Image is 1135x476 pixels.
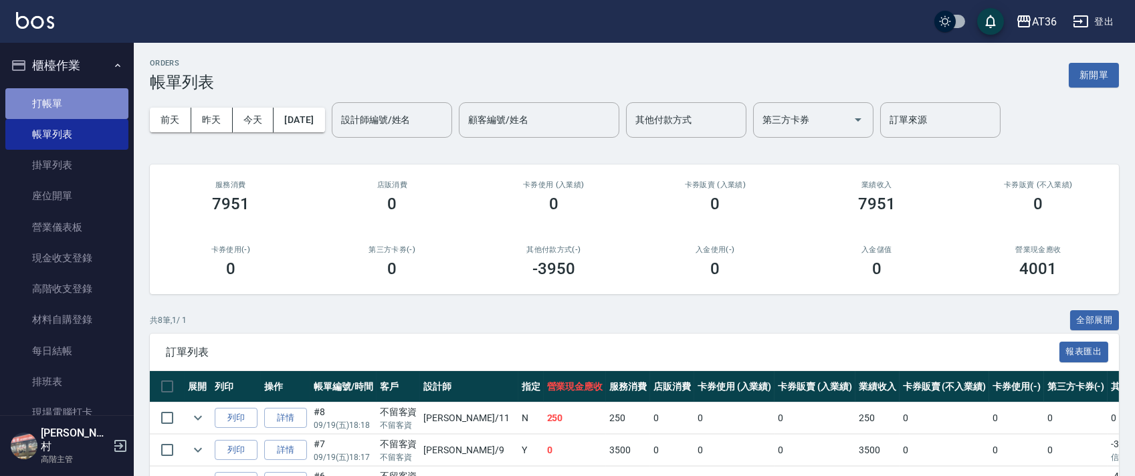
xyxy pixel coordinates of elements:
[420,435,518,466] td: [PERSON_NAME] /9
[1011,8,1062,35] button: AT36
[5,119,128,150] a: 帳單列表
[650,435,694,466] td: 0
[41,427,109,453] h5: [PERSON_NAME]村
[166,245,296,254] h2: 卡券使用(-)
[264,408,307,429] a: 詳情
[544,435,607,466] td: 0
[1067,9,1119,34] button: 登出
[1044,371,1108,402] th: 第三方卡券(-)
[211,371,261,402] th: 列印
[5,366,128,397] a: 排班表
[812,245,942,254] h2: 入金儲值
[380,451,417,463] p: 不留客資
[518,402,544,434] td: N
[233,108,274,132] button: 今天
[989,371,1044,402] th: 卡券使用(-)
[380,405,417,419] div: 不留客資
[694,402,775,434] td: 0
[5,304,128,335] a: 材料自購登錄
[989,402,1044,434] td: 0
[150,314,187,326] p: 共 8 筆, 1 / 1
[1032,13,1057,30] div: AT36
[974,181,1104,189] h2: 卡券販賣 (不入業績)
[694,435,775,466] td: 0
[387,195,397,213] h3: 0
[188,440,208,460] button: expand row
[150,108,191,132] button: 前天
[650,402,694,434] td: 0
[900,435,989,466] td: 0
[150,59,214,68] h2: ORDERS
[380,419,417,431] p: 不留客資
[5,48,128,83] button: 櫃檯作業
[1069,63,1119,88] button: 新開單
[11,433,37,459] img: Person
[215,440,257,461] button: 列印
[855,371,900,402] th: 業績收入
[16,12,54,29] img: Logo
[226,259,235,278] h3: 0
[710,259,720,278] h3: 0
[1044,402,1108,434] td: 0
[420,402,518,434] td: [PERSON_NAME] /11
[544,371,607,402] th: 營業現金應收
[274,108,324,132] button: [DATE]
[185,371,211,402] th: 展開
[989,435,1044,466] td: 0
[328,181,457,189] h2: 店販消費
[872,259,882,278] h3: 0
[387,259,397,278] h3: 0
[518,371,544,402] th: 指定
[650,371,694,402] th: 店販消費
[261,371,310,402] th: 操作
[977,8,1004,35] button: save
[606,402,650,434] td: 250
[377,371,421,402] th: 客戶
[812,181,942,189] h2: 業績收入
[420,371,518,402] th: 設計師
[900,402,989,434] td: 0
[5,397,128,428] a: 現場電腦打卡
[858,195,896,213] h3: 7951
[775,371,855,402] th: 卡券販賣 (入業績)
[264,440,307,461] a: 詳情
[310,371,377,402] th: 帳單編號/時間
[775,402,855,434] td: 0
[606,371,650,402] th: 服務消費
[166,346,1059,359] span: 訂單列表
[651,245,781,254] h2: 入金使用(-)
[5,181,128,211] a: 座位開單
[1059,345,1109,358] a: 報表匯出
[5,243,128,273] a: 現金收支登錄
[328,245,457,254] h2: 第三方卡券(-)
[974,245,1104,254] h2: 營業現金應收
[900,371,989,402] th: 卡券販賣 (不入業績)
[775,435,855,466] td: 0
[1019,259,1057,278] h3: 4001
[314,419,373,431] p: 09/19 (五) 18:18
[544,402,607,434] td: 250
[1070,310,1120,331] button: 全部展開
[212,195,249,213] h3: 7951
[847,109,869,130] button: Open
[489,181,619,189] h2: 卡券使用 (入業績)
[310,402,377,434] td: #8
[5,88,128,119] a: 打帳單
[651,181,781,189] h2: 卡券販賣 (入業績)
[1044,435,1108,466] td: 0
[41,453,109,465] p: 高階主管
[1033,195,1043,213] h3: 0
[5,150,128,181] a: 掛單列表
[710,195,720,213] h3: 0
[549,195,558,213] h3: 0
[191,108,233,132] button: 昨天
[5,212,128,243] a: 營業儀表板
[694,371,775,402] th: 卡券使用 (入業績)
[380,437,417,451] div: 不留客資
[606,435,650,466] td: 3500
[5,273,128,304] a: 高階收支登錄
[489,245,619,254] h2: 其他付款方式(-)
[314,451,373,463] p: 09/19 (五) 18:17
[1059,342,1109,362] button: 報表匯出
[310,435,377,466] td: #7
